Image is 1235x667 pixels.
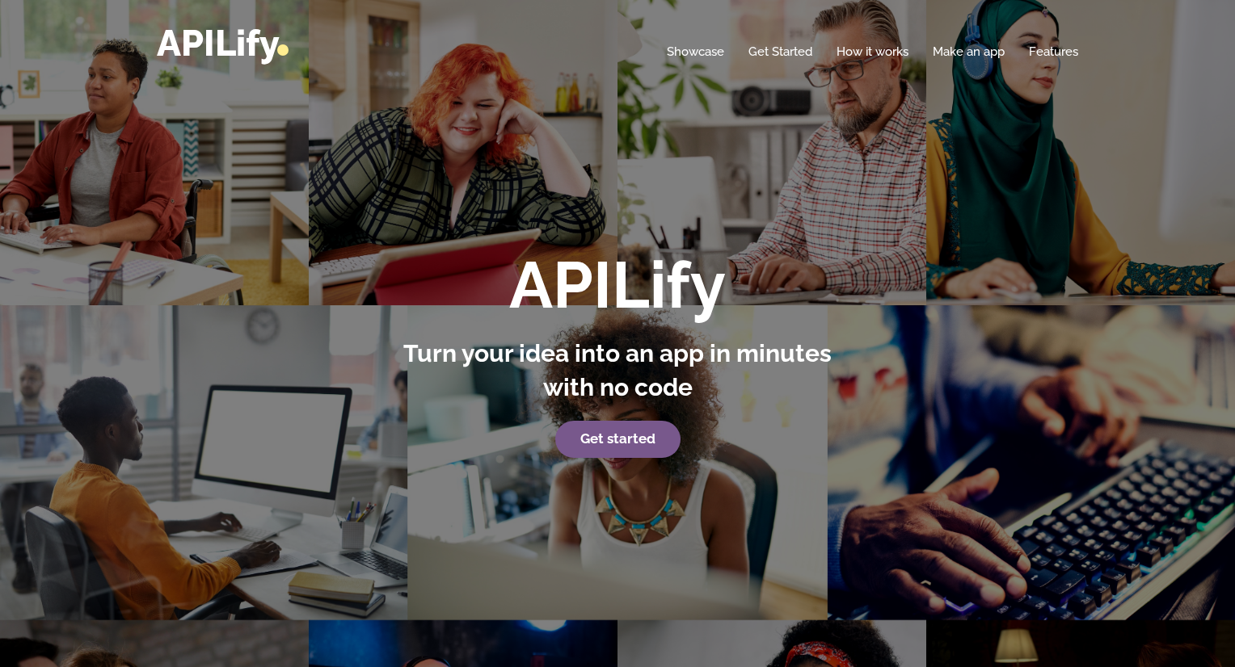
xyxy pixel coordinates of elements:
[509,247,726,323] strong: APILify
[748,44,812,60] a: Get Started
[403,339,832,401] strong: Turn your idea into an app in minutes with no code
[1029,44,1078,60] a: Features
[933,44,1005,60] a: Make an app
[837,44,908,60] a: How it works
[667,44,724,60] a: Showcase
[555,421,681,458] a: Get started
[157,22,289,65] a: APILify
[580,430,655,447] strong: Get started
